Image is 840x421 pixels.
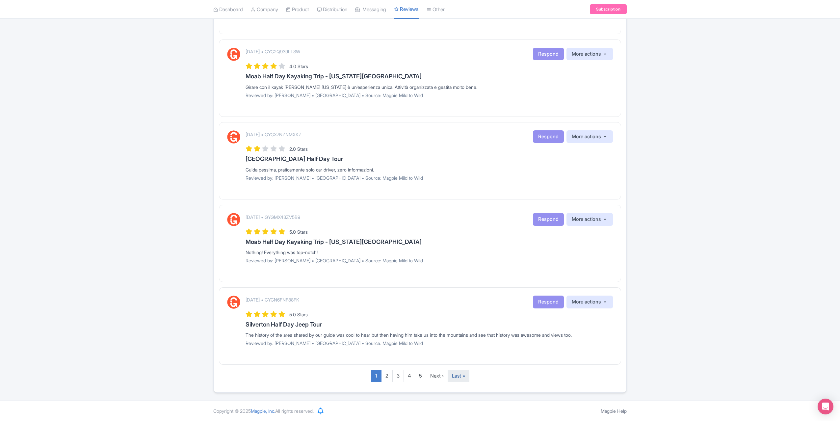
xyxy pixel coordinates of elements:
[246,340,613,347] p: Reviewed by: [PERSON_NAME] • [GEOGRAPHIC_DATA] • Source: Magpie Mild to Wild
[246,156,613,162] h3: [GEOGRAPHIC_DATA] Half Day Tour
[392,370,404,382] a: 3
[289,312,308,317] span: 5.0 Stars
[246,296,299,303] p: [DATE] • GYGN6FNF88FK
[246,73,613,80] h3: Moab Half Day Kayaking Trip - [US_STATE][GEOGRAPHIC_DATA]
[371,370,381,382] a: 1
[289,146,308,152] span: 2.0 Stars
[246,214,300,221] p: [DATE] • GYGMX43ZV5B9
[533,213,564,226] button: Respond
[246,174,613,181] p: Reviewed by: [PERSON_NAME] • [GEOGRAPHIC_DATA] • Source: Magpie Mild to Wild
[246,257,613,264] p: Reviewed by: [PERSON_NAME] • [GEOGRAPHIC_DATA] • Source: Magpie Mild to Wild
[246,239,613,245] h3: Moab Half Day Kayaking Trip - [US_STATE][GEOGRAPHIC_DATA]
[227,48,240,61] img: GetYourGuide Logo
[566,296,613,308] button: More actions
[533,296,564,308] button: Respond
[286,0,309,18] a: Product
[317,0,347,18] a: Distribution
[246,84,613,91] div: Girare con il kayak [PERSON_NAME] [US_STATE] è un'esperienza unica. Attività organizzata e gestit...
[590,4,627,14] a: Subscription
[448,370,469,382] a: Last »
[415,370,426,382] a: 5
[289,229,308,235] span: 5.0 Stars
[227,130,240,144] img: GetYourGuide Logo
[426,370,448,382] a: Next ›
[566,48,613,61] button: More actions
[251,0,278,18] a: Company
[818,399,833,414] div: Open Intercom Messenger
[404,370,415,382] a: 4
[246,321,613,328] h3: Silverton Half Day Jeep Tour
[427,0,445,18] a: Other
[246,92,613,99] p: Reviewed by: [PERSON_NAME] • [GEOGRAPHIC_DATA] • Source: Magpie Mild to Wild
[566,130,613,143] button: More actions
[601,408,627,414] a: Magpie Help
[227,213,240,226] img: GetYourGuide Logo
[355,0,386,18] a: Messaging
[209,408,318,414] div: Copyright © 2025 All rights reserved.
[246,166,613,173] div: Guida pessima, praticamente solo car driver, zero informazioni.
[246,249,613,256] div: Nothing! Everything was top-notch!
[246,331,613,338] div: The history of the area shared by our guide was cool to hear but then having him take us into the...
[227,296,240,309] img: GetYourGuide Logo
[213,0,243,18] a: Dashboard
[381,370,393,382] a: 2
[289,64,308,69] span: 4.0 Stars
[566,213,613,226] button: More actions
[533,130,564,143] button: Respond
[246,131,302,138] p: [DATE] • GYGX7NZNMXKZ
[533,48,564,61] button: Respond
[251,408,275,414] span: Magpie, Inc.
[246,48,300,55] p: [DATE] • GYG2Q939LL3W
